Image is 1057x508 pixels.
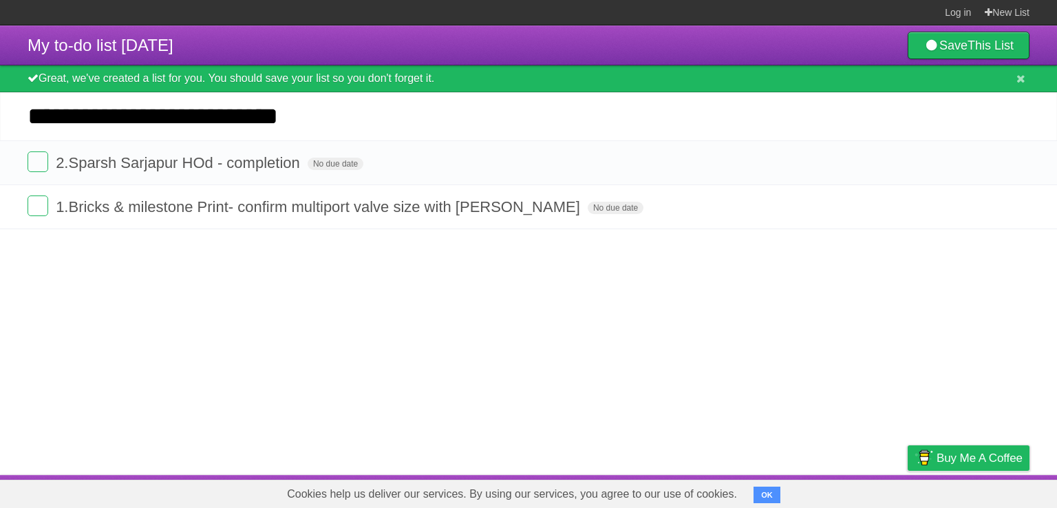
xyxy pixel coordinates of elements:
a: Buy me a coffee [908,445,1029,471]
a: SaveThis List [908,32,1029,59]
span: 2.Sparsh Sarjapur HOd - completion [56,154,303,171]
span: Cookies help us deliver our services. By using our services, you agree to our use of cookies. [273,480,751,508]
img: Buy me a coffee [915,446,933,469]
span: My to-do list [DATE] [28,36,173,54]
a: Developers [770,478,826,505]
span: No due date [588,202,643,214]
span: No due date [308,158,363,170]
a: Terms [843,478,873,505]
label: Done [28,195,48,216]
a: Suggest a feature [943,478,1029,505]
span: 1.Bricks & milestone Print- confirm multiport valve size with [PERSON_NAME] [56,198,584,215]
button: OK [754,487,780,503]
a: Privacy [890,478,926,505]
b: This List [968,39,1014,52]
a: About [725,478,754,505]
span: Buy me a coffee [937,446,1023,470]
label: Done [28,151,48,172]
